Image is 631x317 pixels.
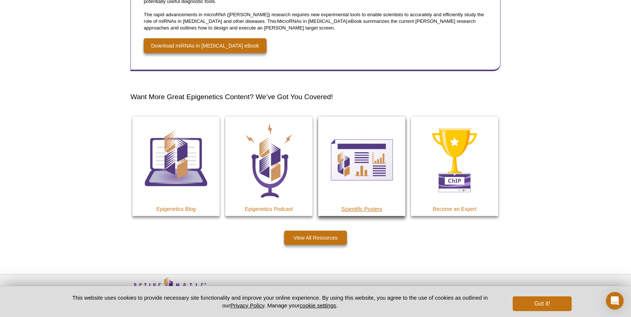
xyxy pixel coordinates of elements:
img: Epigenetics Podcast [225,116,313,204]
p: This website uses cookies to provide necessary site functionality and improve your online experie... [59,294,501,309]
img: Epigenetics Blog [132,116,220,204]
img: Becomes a ChIP Assay Expert [411,116,498,204]
h4: Epigenetics Blog [132,206,220,212]
a: View All Resources [284,231,347,245]
h2: Want More Great Epigenetics Content? We’ve Got You Covered! [130,92,501,102]
a: Epigenetics Blog [132,116,220,216]
button: Got it! [513,296,572,311]
a: Become an Expert [411,116,498,216]
h4: Epigenetics Podcast [225,206,313,212]
a: Epigenetics Podcast [225,116,313,216]
img: Active Motif, [127,275,212,304]
div: Open Intercom Messenger [606,292,624,310]
button: cookie settings [300,302,336,309]
h4: Become an Expert [411,206,498,212]
h4: Scientific Posters [318,206,405,212]
a: Scientific Posters [318,116,405,216]
a: Download miRNAs in [MEDICAL_DATA] eBook [144,38,266,53]
a: Privacy Policy [230,302,264,309]
img: Scientific Posters [318,116,405,204]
